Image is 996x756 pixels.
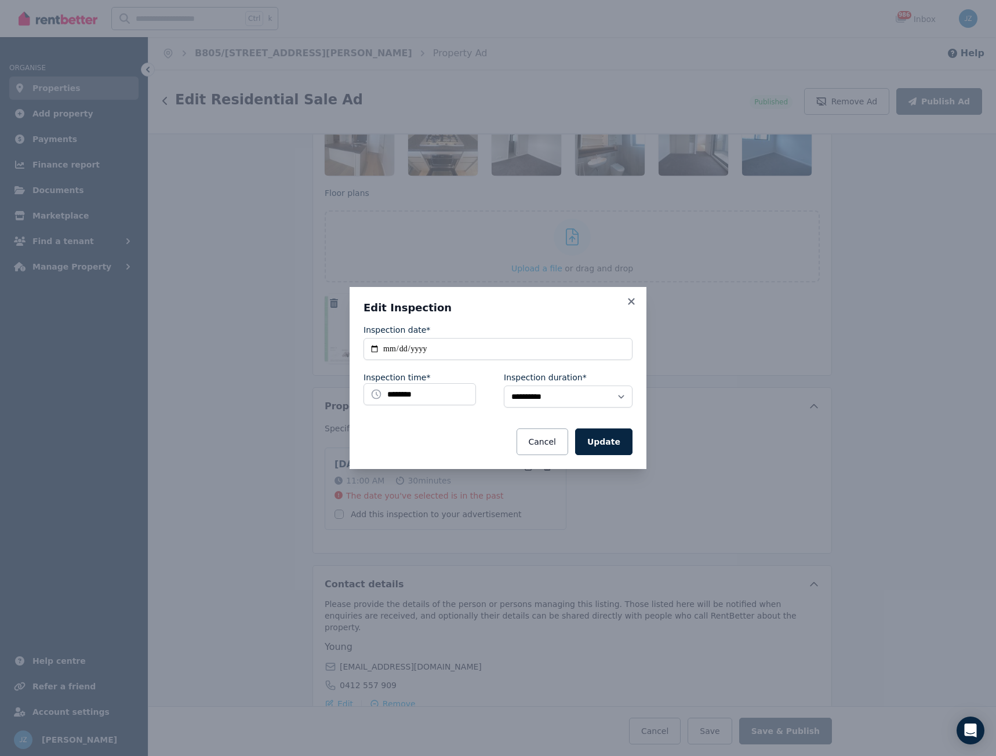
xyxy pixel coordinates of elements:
label: Inspection date* [363,324,430,336]
label: Inspection time* [363,372,430,383]
label: Inspection duration* [504,372,587,383]
h3: Edit Inspection [363,301,633,315]
button: Cancel [517,428,568,455]
div: Open Intercom Messenger [957,717,984,744]
button: Update [575,428,633,455]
